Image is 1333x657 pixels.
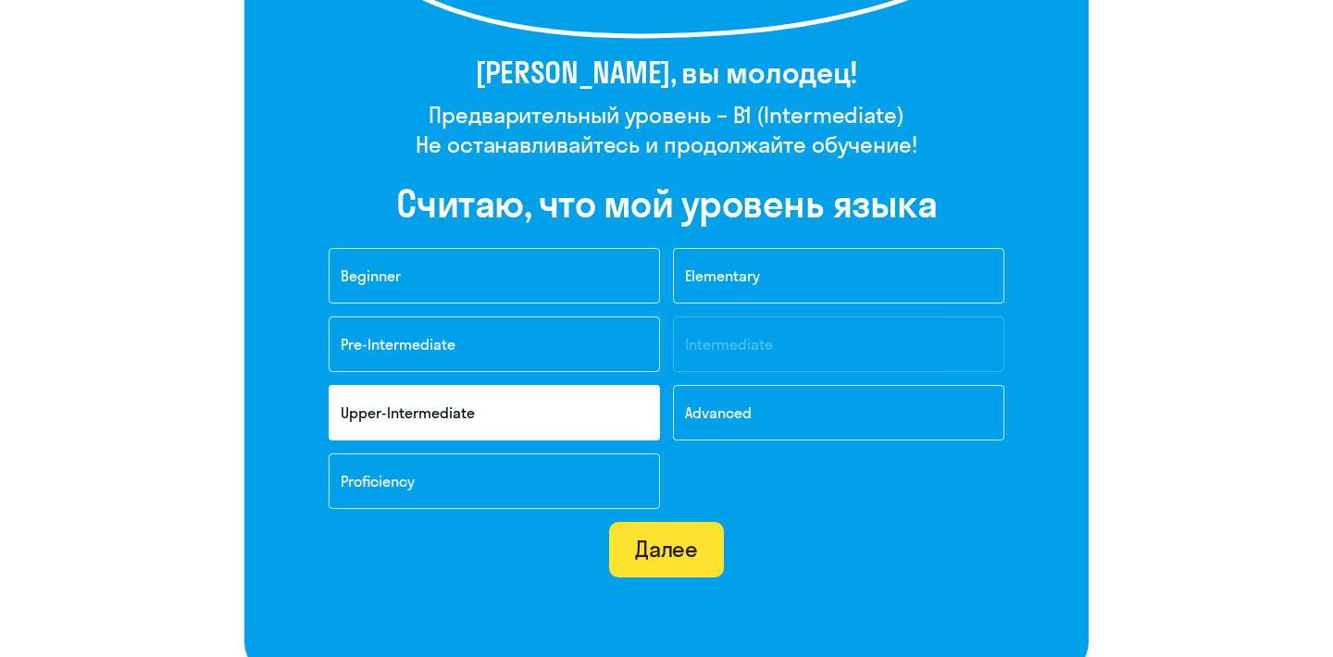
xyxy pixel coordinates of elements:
[609,522,725,577] button: Далее
[329,453,660,509] button: Proficiency
[635,534,699,564] div: Далее
[416,130,917,159] h4: Не останавливайтесь и продолжайте обучение!
[673,385,1004,440] button: Advanced
[685,267,760,285] span: Elementary
[685,403,752,422] span: Advanced
[416,100,917,130] h4: Предварительный уровень – B1 (Intermediate)
[329,316,660,372] button: Pre-Intermediate
[341,472,415,490] span: Proficiency
[673,248,1004,304] button: Elementary
[341,267,401,285] span: Beginner
[416,54,917,91] h3: [PERSON_NAME], вы молодец!
[341,335,455,353] span: Pre-Intermediate
[329,248,660,304] button: Beginner
[396,181,938,226] h2: Cчитаю, что мой уровень языка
